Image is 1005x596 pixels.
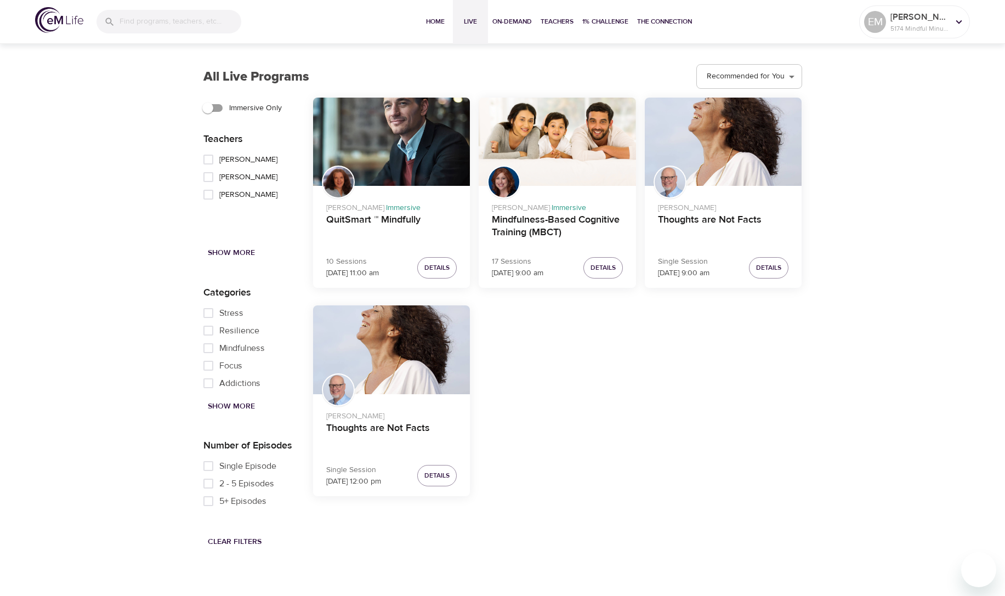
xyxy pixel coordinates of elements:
h4: QuitSmart ™ Mindfully [326,214,457,240]
p: Number of Episodes [203,438,313,453]
span: 5+ Episodes [219,495,266,508]
p: [PERSON_NAME] · [326,198,457,214]
span: [PERSON_NAME] [219,154,277,166]
span: Focus [219,359,242,372]
button: Details [583,257,623,279]
span: Addictions [219,377,260,390]
button: Details [749,257,788,279]
p: 5174 Mindful Minutes [890,24,949,33]
span: 2 - 5 Episodes [219,477,274,490]
span: Immersive [552,203,586,213]
button: QuitSmart ™ Mindfully [313,98,470,186]
span: Details [590,262,616,274]
span: Immersive [386,203,421,213]
span: Immersive Only [229,103,282,114]
p: [DATE] 11:00 am [326,268,379,279]
span: Details [424,262,450,274]
iframe: Button to launch messaging window [961,552,996,587]
p: Categories [203,285,313,300]
h4: Thoughts are Not Facts [326,422,457,449]
p: [PERSON_NAME] [658,198,789,214]
p: Single Session [326,464,381,476]
p: 17 Sessions [492,256,543,268]
span: Clear Filters [208,535,262,549]
span: The Connection [637,16,692,27]
span: Resilience [219,324,259,337]
button: Details [417,465,457,486]
button: Clear Filters [203,532,266,552]
button: Thoughts are Not Facts [645,98,802,186]
span: Teachers [541,16,574,27]
span: [PERSON_NAME] [219,189,277,201]
h4: Mindfulness-Based Cognitive Training (MBCT) [492,214,623,240]
div: EM [864,11,886,33]
input: Find programs, teachers, etc... [120,10,241,33]
span: Stress [219,306,243,320]
p: Single Session [658,256,709,268]
p: [PERSON_NAME] · [492,198,623,214]
p: [PERSON_NAME] [326,406,457,422]
span: Show More [208,246,255,260]
p: [DATE] 12:00 pm [326,476,381,487]
span: 1% Challenge [582,16,628,27]
p: [DATE] 9:00 am [658,268,709,279]
span: Show More [208,400,255,413]
span: Details [756,262,781,274]
p: [DATE] 9:00 am [492,268,543,279]
button: Thoughts are Not Facts [313,305,470,394]
span: Single Episode [219,459,276,473]
span: On-Demand [492,16,532,27]
p: All Live Programs [203,67,309,87]
img: logo [35,7,83,33]
p: 10 Sessions [326,256,379,268]
span: [PERSON_NAME] [219,172,277,183]
button: Mindfulness-Based Cognitive Training (MBCT) [479,98,636,186]
h4: Thoughts are Not Facts [658,214,789,240]
p: [PERSON_NAME] [890,10,949,24]
button: Show More [203,396,259,417]
button: Show More [203,243,259,263]
span: Mindfulness [219,342,265,355]
span: Details [424,470,450,481]
span: Home [422,16,448,27]
span: Live [457,16,484,27]
p: Teachers [203,132,313,146]
button: Details [417,257,457,279]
